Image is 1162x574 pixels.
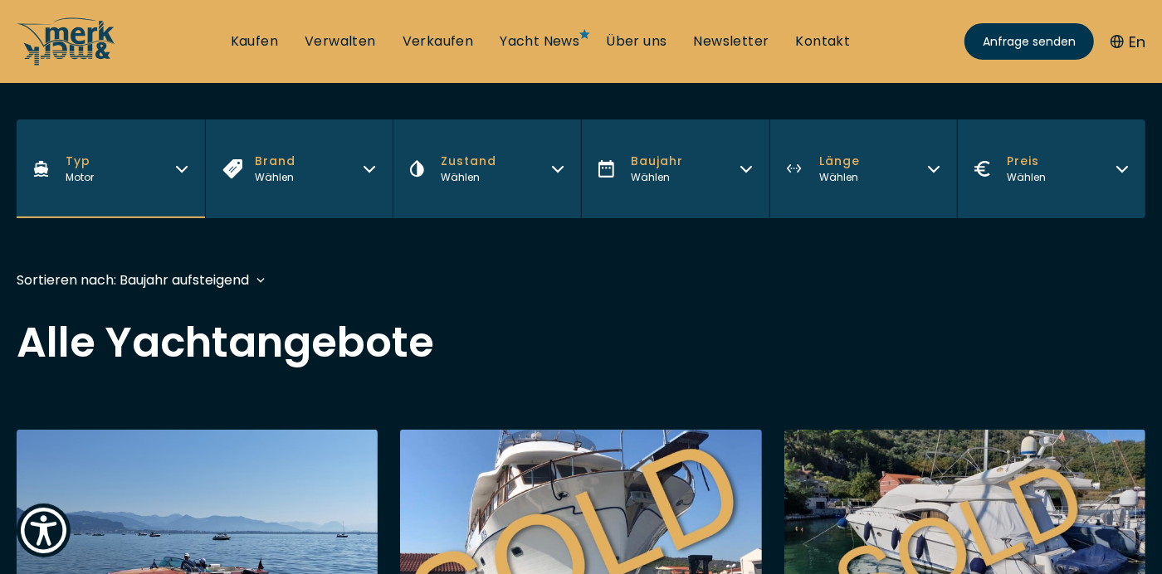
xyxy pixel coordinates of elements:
a: Verkaufen [403,32,474,51]
button: LängeWählen [769,119,958,218]
button: BaujahrWählen [581,119,769,218]
button: En [1111,31,1145,53]
button: TypMotor [17,119,205,218]
a: Verwalten [305,32,376,51]
h2: Alle Yachtangebote [17,322,1145,363]
span: Brand [255,153,295,170]
span: Länge [819,153,860,170]
a: Newsletter [694,32,769,51]
a: Kaufen [231,32,278,51]
div: Wählen [631,170,683,185]
button: ZustandWählen [393,119,581,218]
a: Anfrage senden [964,23,1094,60]
a: Yacht News [500,32,579,51]
div: Wählen [1007,170,1046,185]
span: Zustand [441,153,496,170]
a: Kontakt [796,32,851,51]
a: Über uns [606,32,666,51]
button: PreisWählen [957,119,1145,218]
span: Anfrage senden [983,33,1076,51]
span: Motor [66,170,94,184]
button: Show Accessibility Preferences [17,503,71,557]
span: Typ [66,153,94,170]
div: Wählen [255,170,295,185]
button: BrandWählen [205,119,393,218]
div: Sortieren nach: Baujahr aufsteigend [17,270,249,290]
div: Wählen [441,170,496,185]
span: Baujahr [631,153,683,170]
span: Preis [1007,153,1046,170]
div: Wählen [819,170,860,185]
